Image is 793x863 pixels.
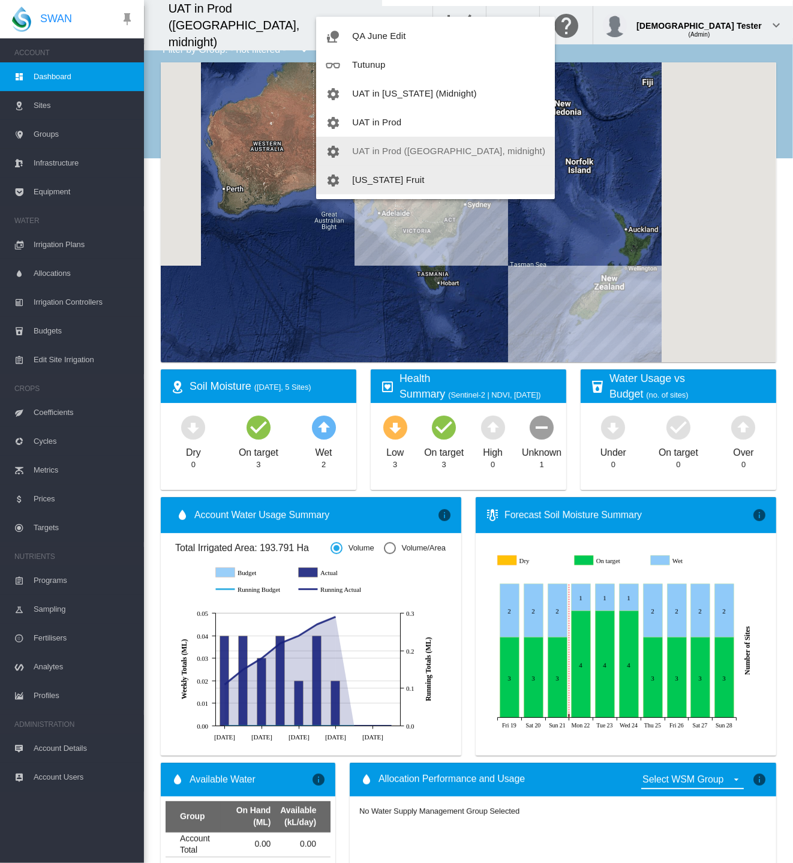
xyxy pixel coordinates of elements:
[352,146,545,156] span: UAT in Prod ([GEOGRAPHIC_DATA], midnight)
[316,50,555,79] button: You have 'Viewer' permissions to Tutunup
[326,87,340,101] md-icon: icon-cog
[316,22,555,50] button: You have 'Agronomist' permissions to QA June Edit
[316,79,555,108] button: You have 'Admin' permissions to UAT in California (Midnight)
[316,108,555,137] button: You have 'Admin' permissions to UAT in Prod
[316,166,555,194] button: You have 'Admin' permissions to Washington Fruit
[326,58,340,73] md-icon: icon-glasses
[352,88,476,98] span: UAT in [US_STATE] (Midnight)
[352,31,405,41] span: QA June Edit
[326,116,340,130] md-icon: icon-cog
[326,173,340,188] md-icon: icon-cog
[352,117,401,127] span: UAT in Prod
[326,145,340,159] md-icon: icon-cog
[352,59,386,70] span: Tutunup
[326,29,340,44] md-icon: icon-nature-people
[316,137,555,166] button: You have 'Admin' permissions to UAT in Prod (NZ, midnight)
[352,175,424,185] span: [US_STATE] Fruit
